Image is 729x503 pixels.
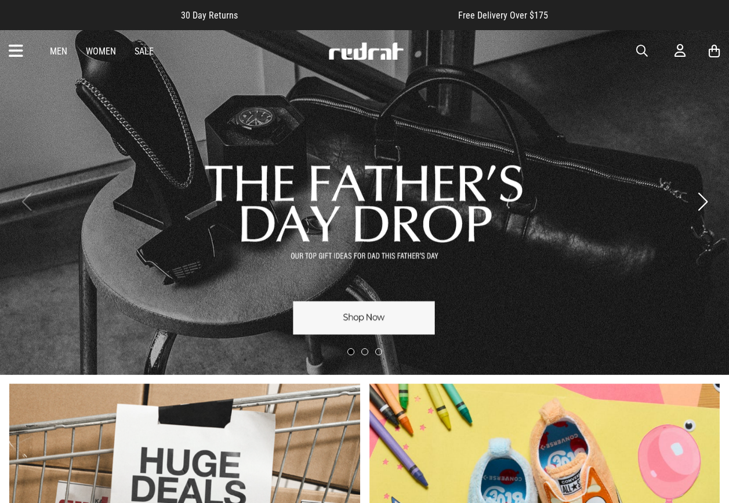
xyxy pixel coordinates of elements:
[458,10,548,21] span: Free Delivery Over $175
[135,46,154,57] a: Sale
[695,189,710,214] button: Next slide
[181,10,238,21] span: 30 Day Returns
[50,46,67,57] a: Men
[86,46,116,57] a: Women
[19,189,34,214] button: Previous slide
[261,9,435,21] iframe: Customer reviews powered by Trustpilot
[328,42,404,60] img: Redrat logo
